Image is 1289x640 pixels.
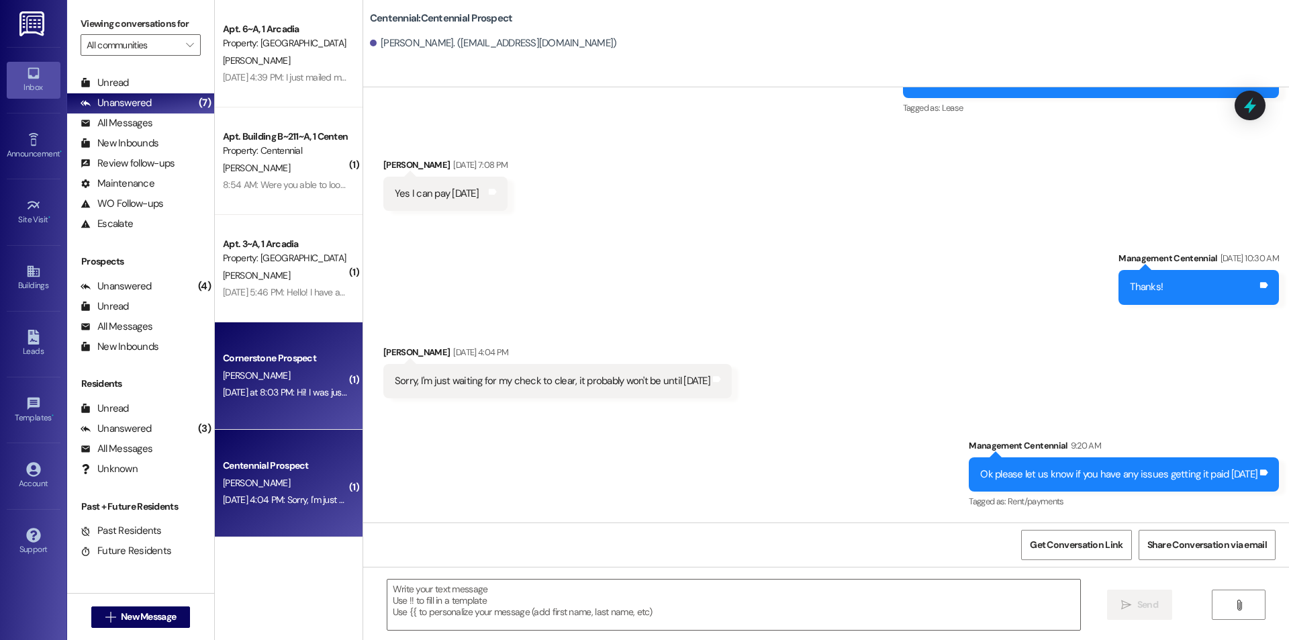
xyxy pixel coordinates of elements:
[81,76,129,90] div: Unread
[81,279,152,293] div: Unanswered
[105,612,115,623] i: 
[186,40,193,50] i: 
[223,179,381,191] div: 8:54 AM: Were you able to look into this?
[1217,251,1279,265] div: [DATE] 10:30 AM
[1021,530,1131,560] button: Get Conversation Link
[81,300,129,314] div: Unread
[81,402,129,416] div: Unread
[60,147,62,156] span: •
[7,326,60,362] a: Leads
[223,54,290,66] span: [PERSON_NAME]
[223,494,577,506] div: [DATE] 4:04 PM: Sorry, I'm just waiting for my check to clear, it probably won't be until [DATE]
[81,177,154,191] div: Maintenance
[1139,530,1276,560] button: Share Conversation via email
[52,411,54,420] span: •
[81,217,133,231] div: Escalate
[81,197,163,211] div: WO Follow-ups
[383,158,508,177] div: [PERSON_NAME]
[370,36,617,50] div: [PERSON_NAME]. ([EMAIL_ADDRESS][DOMAIN_NAME])
[395,374,710,388] div: Sorry, I'm just waiting for my check to clear, it probably won't be until [DATE]
[19,11,47,36] img: ResiDesk Logo
[1234,600,1244,610] i: 
[7,458,60,494] a: Account
[81,524,162,538] div: Past Residents
[223,162,290,174] span: [PERSON_NAME]
[223,22,347,36] div: Apt. 6~A, 1 Arcadia
[195,93,214,113] div: (7)
[450,158,508,172] div: [DATE] 7:08 PM
[67,255,214,269] div: Prospects
[383,345,732,364] div: [PERSON_NAME]
[81,136,158,150] div: New Inbounds
[223,351,347,365] div: Cornerstone Prospect
[81,320,152,334] div: All Messages
[223,130,347,144] div: Apt. Building B~211~A, 1 Centennial
[121,610,176,624] span: New Message
[81,13,201,34] label: Viewing conversations for
[942,102,963,113] span: Lease
[81,544,171,558] div: Future Residents
[81,116,152,130] div: All Messages
[223,237,347,251] div: Apt. 3~A, 1 Arcadia
[223,71,800,83] div: [DATE] 4:39 PM: I just mailed my key fob, do I also need to change my moving date? I set it to [D...
[67,377,214,391] div: Residents
[81,422,152,436] div: Unanswered
[81,462,138,476] div: Unknown
[223,369,290,381] span: [PERSON_NAME]
[81,96,152,110] div: Unanswered
[969,492,1279,511] div: Tagged as:
[195,418,214,439] div: (3)
[1008,496,1064,507] span: Rent/payments
[81,340,158,354] div: New Inbounds
[223,459,347,473] div: Centennial Prospect
[7,260,60,296] a: Buildings
[223,251,347,265] div: Property: [GEOGRAPHIC_DATA]
[223,286,1116,298] div: [DATE] 5:46 PM: Hello! I have a question, If I'm moving from a shared room lease to to a single r...
[1130,280,1163,294] div: Thanks!
[1121,600,1131,610] i: 
[223,144,347,158] div: Property: Centennial
[370,11,513,26] b: Centennial: Centennial Prospect
[223,269,290,281] span: [PERSON_NAME]
[1147,538,1267,552] span: Share Conversation via email
[7,524,60,560] a: Support
[7,392,60,428] a: Templates •
[1030,538,1123,552] span: Get Conversation Link
[81,156,175,171] div: Review follow-ups
[1067,439,1101,453] div: 9:20 AM
[195,276,214,297] div: (4)
[1118,251,1279,270] div: Management Centennial
[87,34,179,56] input: All communities
[81,442,152,456] div: All Messages
[450,345,508,359] div: [DATE] 4:04 PM
[1107,590,1172,620] button: Send
[223,36,347,50] div: Property: [GEOGRAPHIC_DATA]
[48,213,50,222] span: •
[980,467,1257,482] div: Ok please let us know if you have any issues getting it paid [DATE]
[67,500,214,514] div: Past + Future Residents
[7,194,60,230] a: Site Visit •
[1137,598,1158,612] span: Send
[969,439,1279,457] div: Management Centennial
[7,62,60,98] a: Inbox
[223,386,612,398] div: [DATE] at 8:03 PM: Hi! I was just wondering if any parking spots are available? covered or uncove...
[395,187,479,201] div: Yes I can pay [DATE]
[903,98,1279,118] div: Tagged as:
[223,477,290,489] span: [PERSON_NAME]
[91,606,191,628] button: New Message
